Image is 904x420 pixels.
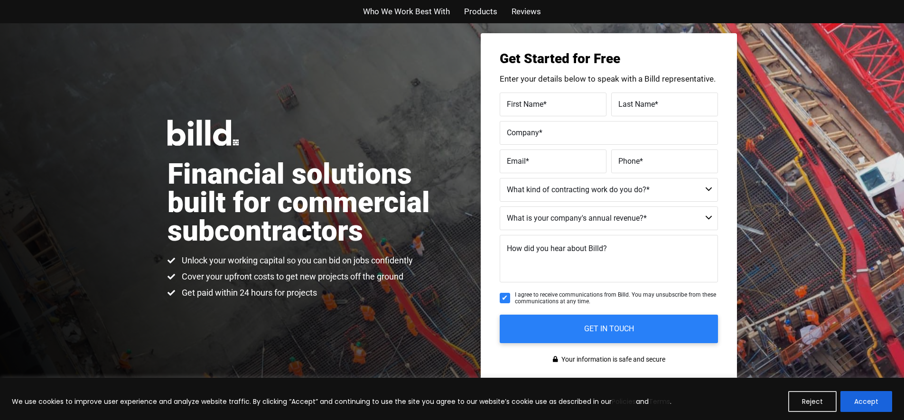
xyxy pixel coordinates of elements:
a: Terms [649,397,670,406]
span: Last Name [618,99,655,108]
a: Who We Work Best With [363,5,450,19]
span: Unlock your working capital so you can bid on jobs confidently [179,255,413,266]
button: Accept [840,391,892,412]
h3: Get Started for Free [500,52,718,65]
a: Reviews [512,5,541,19]
p: Enter your details below to speak with a Billd representative. [500,75,718,83]
span: Cover your upfront costs to get new projects off the ground [179,271,403,282]
span: How did you hear about Billd? [507,244,607,253]
span: Company [507,128,539,137]
input: I agree to receive communications from Billd. You may unsubscribe from these communications at an... [500,293,510,303]
span: I agree to receive communications from Billd. You may unsubscribe from these communications at an... [515,291,718,305]
a: Products [464,5,497,19]
a: Policies [612,397,636,406]
h1: Financial solutions built for commercial subcontractors [168,160,452,245]
p: We use cookies to improve user experience and analyze website traffic. By clicking “Accept” and c... [12,396,671,407]
input: GET IN TOUCH [500,315,718,343]
button: Reject [788,391,837,412]
span: First Name [507,99,543,108]
span: Get paid within 24 hours for projects [179,287,317,299]
span: Email [507,156,526,165]
span: Your information is safe and secure [559,353,665,366]
span: Phone [618,156,640,165]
